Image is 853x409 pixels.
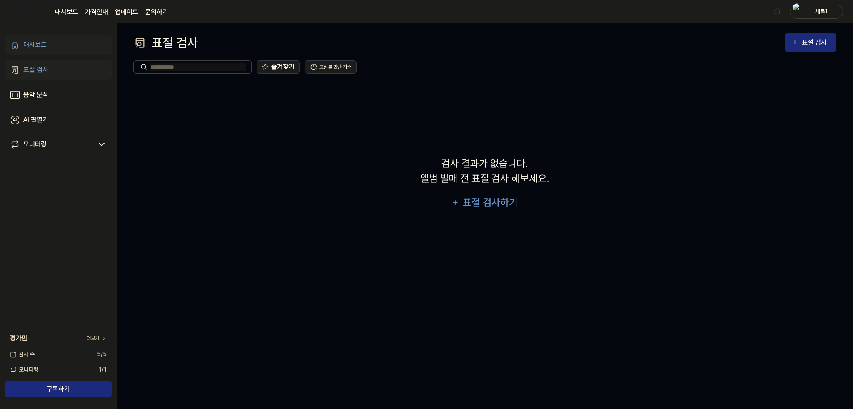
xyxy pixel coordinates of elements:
[10,333,27,343] span: 평가판
[55,7,78,17] a: 대시보드
[23,139,47,149] div: 모니터링
[420,156,549,186] div: 검사 결과가 없습니다. 앨범 발매 전 표절 검사 해보세요.
[115,7,138,17] a: 업데이트
[790,5,843,19] button: profile새로1
[462,195,519,211] div: 표절 검사하기
[793,3,803,20] img: profile
[5,35,112,55] a: 대시보드
[10,139,93,149] a: 모니터링
[23,90,48,100] div: 음악 분석
[97,350,107,359] span: 5 / 5
[772,7,782,17] img: 알림
[23,40,47,50] div: 대시보드
[5,381,112,397] button: 구독하기
[99,365,107,374] span: 1 / 1
[785,33,836,52] button: 표절 검사
[10,365,39,374] span: 모니터링
[5,85,112,105] a: 음악 분석
[23,115,48,125] div: AI 판별기
[23,65,48,75] div: 표절 검사
[802,37,830,48] div: 표절 검사
[805,7,838,16] div: 새로1
[446,193,524,213] button: 표절 검사하기
[305,60,357,74] button: 표절률 판단 기준
[85,7,108,17] a: 가격안내
[87,335,107,342] a: 더보기
[145,7,168,17] a: 문의하기
[257,60,300,74] button: 즐겨찾기
[10,350,35,359] span: 검사 수
[5,110,112,130] a: AI 판별기
[133,33,198,52] div: 표절 검사
[5,60,112,80] a: 표절 검사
